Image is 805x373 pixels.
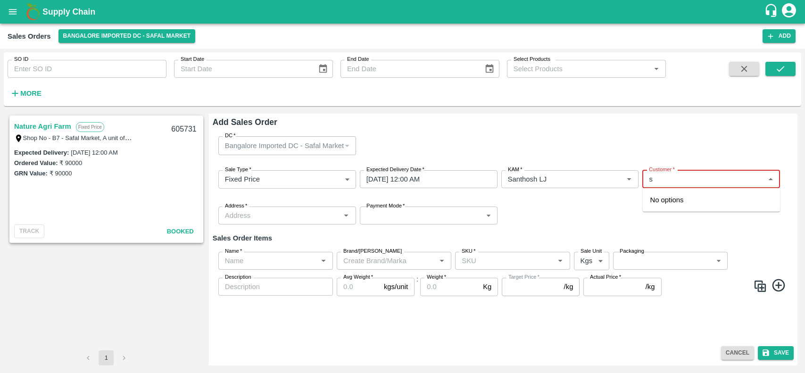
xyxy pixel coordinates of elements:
[763,29,796,43] button: Add
[643,188,780,212] div: No options
[8,85,44,101] button: More
[508,166,523,174] label: KAM
[23,134,454,141] label: Shop No - B7 - Safal Market, A unit of Mother diary Fruits and Vegetable, [GEOGRAPHIC_DATA], Whil...
[42,5,764,18] a: Supply Chain
[14,120,71,133] a: Nature Agri Farm
[225,174,260,184] p: Fixed Price
[504,173,608,185] input: KAM
[225,202,247,210] label: Address
[317,255,330,267] button: Open
[14,170,48,177] label: GRN Value:
[79,350,133,365] nav: pagination navigation
[71,149,117,156] label: [DATE] 12:00 AM
[221,255,315,267] input: Name
[366,166,424,174] label: Expected Delivery Date
[458,255,551,267] input: SKU
[8,30,51,42] div: Sales Orders
[167,228,194,235] span: Booked
[590,274,621,281] label: Actual Price
[753,279,767,293] img: CloneIcon
[581,248,602,255] label: Sale Unit
[510,63,647,75] input: Select Products
[225,248,242,255] label: Name
[213,234,272,242] strong: Sales Order Items
[174,60,310,78] input: Start Date
[347,56,369,63] label: End Date
[764,3,780,20] div: customer-support
[649,166,675,174] label: Customer
[645,173,762,185] input: Customer
[420,278,479,296] input: 0.0
[384,282,408,292] p: kgs/unit
[58,29,196,43] button: Select DC
[337,278,380,296] input: 0.0
[14,159,58,166] label: Ordered Value:
[225,274,251,281] label: Description
[508,274,539,281] label: Target Price
[721,346,754,360] button: Cancel
[340,255,433,267] input: Create Brand/Marka
[76,122,104,132] p: Fixed Price
[514,56,550,63] label: Select Products
[99,350,114,365] button: page 1
[59,159,82,166] label: ₹ 90000
[481,60,498,78] button: Choose date
[213,244,794,304] div: :
[225,141,344,151] p: Bangalore Imported DC - Safal Market
[24,2,42,21] img: logo
[427,274,446,281] label: Weight
[758,346,794,360] button: Save
[581,256,593,266] p: Kgs
[340,209,352,222] button: Open
[340,60,477,78] input: End Date
[360,170,491,188] input: Choose date, selected date is Sep 30, 2025
[42,7,95,17] b: Supply Chain
[366,202,405,210] label: Payment Mode
[225,166,251,174] label: Sale Type
[2,1,24,23] button: open drawer
[650,63,663,75] button: Open
[620,248,644,255] label: Packaging
[483,282,491,292] p: Kg
[436,255,448,267] button: Open
[764,173,777,185] button: Close
[225,132,236,140] label: DC
[780,2,797,22] div: account of current user
[554,255,566,267] button: Open
[8,60,166,78] input: Enter SO ID
[50,170,72,177] label: ₹ 90000
[20,90,41,97] strong: More
[564,282,573,292] p: /kg
[213,116,794,129] h6: Add Sales Order
[221,209,338,222] input: Address
[314,60,332,78] button: Choose date
[623,173,635,185] button: Open
[343,248,402,255] label: Brand/[PERSON_NAME]
[343,274,373,281] label: Avg Weight
[166,118,202,141] div: 605731
[14,149,69,156] label: Expected Delivery :
[14,56,28,63] label: SO ID
[462,248,475,255] label: SKU
[646,282,655,292] p: /kg
[181,56,204,63] label: Start Date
